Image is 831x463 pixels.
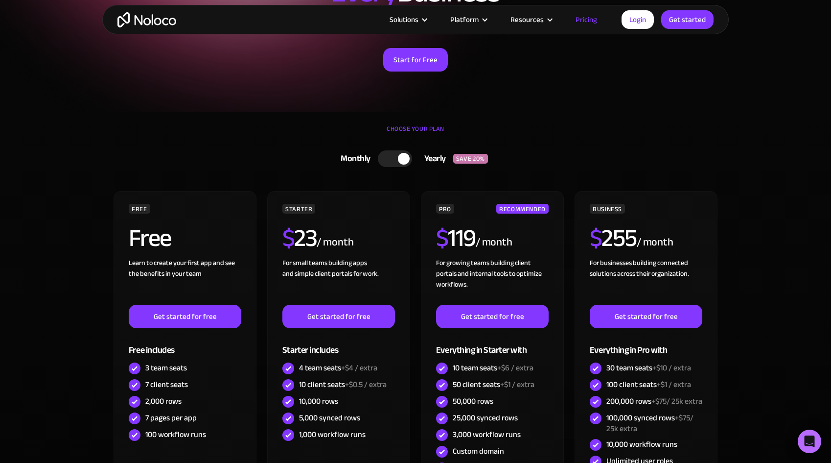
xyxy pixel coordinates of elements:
[145,396,182,407] div: 2,000 rows
[282,258,395,305] div: For small teams building apps and simple client portals for work. ‍
[299,429,366,440] div: 1,000 workflow runs
[453,396,493,407] div: 50,000 rows
[145,429,206,440] div: 100 workflow runs
[657,377,691,392] span: +$1 / extra
[590,204,625,214] div: BUSINESS
[622,10,654,29] a: Login
[129,258,241,305] div: Learn to create your first app and see the benefits in your team ‍
[436,305,549,328] a: Get started for free
[450,13,479,26] div: Platform
[798,430,821,453] div: Open Intercom Messenger
[453,413,518,423] div: 25,000 synced rows
[606,413,702,434] div: 100,000 synced rows
[637,235,673,250] div: / month
[510,13,544,26] div: Resources
[453,363,533,373] div: 10 team seats
[129,305,241,328] a: Get started for free
[383,48,448,72] a: Start for Free
[436,258,549,305] div: For growing teams building client portals and internal tools to optimize workflows.
[145,379,188,390] div: 7 client seats
[282,328,395,360] div: Starter includes
[500,377,534,392] span: +$1 / extra
[590,305,702,328] a: Get started for free
[299,396,338,407] div: 10,000 rows
[112,122,719,146] div: CHOOSE YOUR PLAN
[652,361,691,375] span: +$10 / extra
[129,328,241,360] div: Free includes
[590,226,637,250] h2: 255
[606,411,693,436] span: +$75/ 25k extra
[651,394,702,409] span: +$75/ 25k extra
[436,226,476,250] h2: 119
[496,204,549,214] div: RECOMMENDED
[590,328,702,360] div: Everything in Pro with
[345,377,387,392] span: +$0.5 / extra
[145,363,187,373] div: 3 team seats
[606,363,691,373] div: 30 team seats
[145,413,197,423] div: 7 pages per app
[590,258,702,305] div: For businesses building connected solutions across their organization. ‍
[117,12,176,27] a: home
[282,204,315,214] div: STARTER
[299,413,360,423] div: 5,000 synced rows
[282,215,295,261] span: $
[590,215,602,261] span: $
[476,235,512,250] div: / month
[341,361,377,375] span: +$4 / extra
[436,204,454,214] div: PRO
[438,13,498,26] div: Platform
[299,363,377,373] div: 4 team seats
[390,13,418,26] div: Solutions
[412,151,453,166] div: Yearly
[498,13,563,26] div: Resources
[497,361,533,375] span: +$6 / extra
[377,13,438,26] div: Solutions
[282,226,317,250] h2: 23
[606,439,677,450] div: 10,000 workflow runs
[328,151,378,166] div: Monthly
[299,379,387,390] div: 10 client seats
[563,13,609,26] a: Pricing
[453,429,521,440] div: 3,000 workflow runs
[436,215,448,261] span: $
[453,154,488,164] div: SAVE 20%
[606,379,691,390] div: 100 client seats
[282,305,395,328] a: Get started for free
[661,10,714,29] a: Get started
[129,226,171,250] h2: Free
[129,204,150,214] div: FREE
[317,235,353,250] div: / month
[436,328,549,360] div: Everything in Starter with
[453,446,504,457] div: Custom domain
[453,379,534,390] div: 50 client seats
[606,396,702,407] div: 200,000 rows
